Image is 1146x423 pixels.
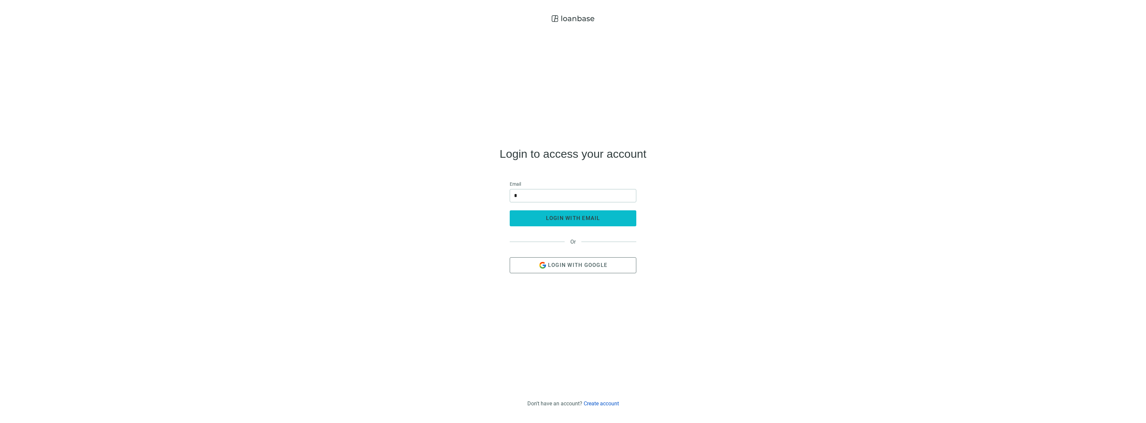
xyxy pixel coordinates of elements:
button: login with email [510,210,636,226]
span: Or [565,239,581,245]
h4: Login to access your account [500,148,646,159]
span: Login with Google [548,262,607,268]
div: Don't have an account? [527,400,619,407]
span: login with email [546,215,600,221]
span: Email [510,180,521,188]
a: Create account [584,400,619,407]
button: Login with Google [510,257,636,273]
